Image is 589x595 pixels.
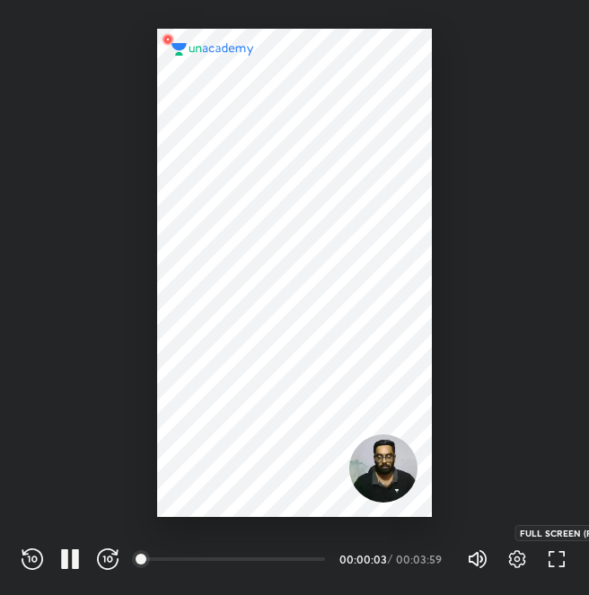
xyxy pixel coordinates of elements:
[388,554,392,564] div: /
[339,554,384,564] div: 00:00:03
[157,29,179,50] img: wMgqJGBwKWe8AAAAABJRU5ErkJggg==
[396,554,445,564] div: 00:03:59
[171,43,254,56] img: logo.2a7e12a2.svg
